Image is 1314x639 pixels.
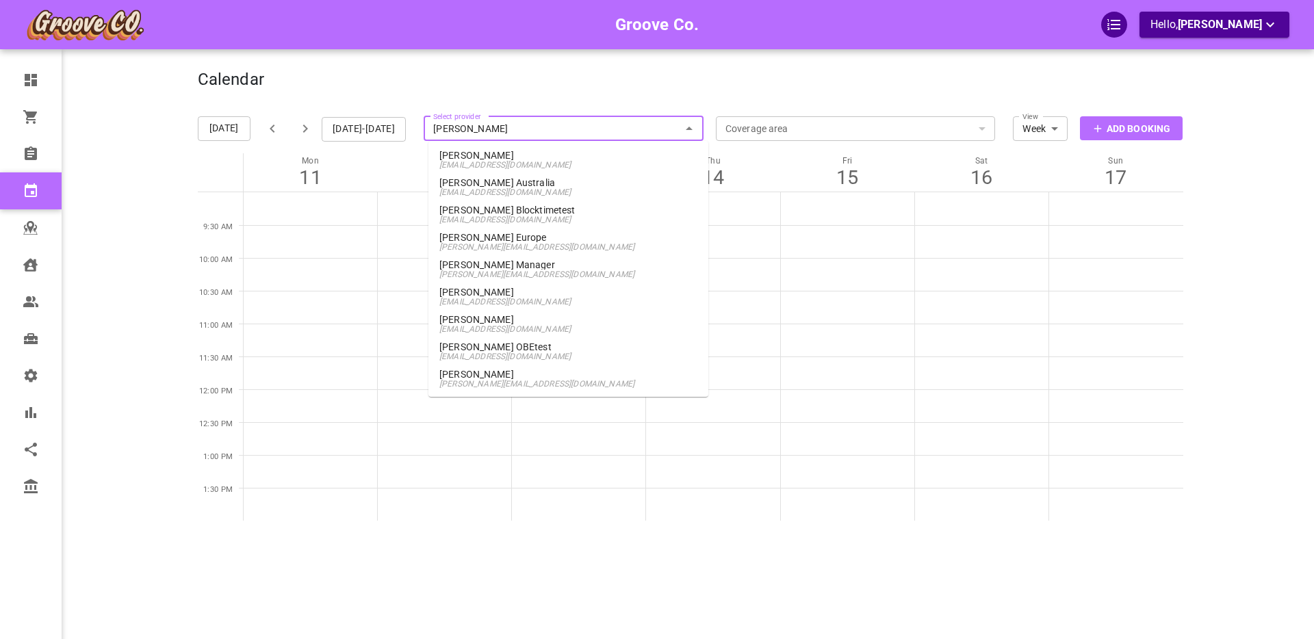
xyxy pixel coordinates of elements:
div: Week [1013,122,1068,135]
span: 9:30 AM [203,222,233,231]
p: [PERSON_NAME] [439,151,697,160]
p: [PERSON_NAME] [439,315,697,324]
div: 15 [780,166,914,190]
span: [EMAIL_ADDRESS][DOMAIN_NAME] [439,352,697,361]
p: [PERSON_NAME] OBEtest [439,342,697,352]
p: [PERSON_NAME] Europe [439,233,697,242]
h6: Groove Co. [615,12,699,38]
p: Mon [244,156,378,166]
div: 16 [914,166,1048,190]
p: Thu [646,156,780,166]
p: Hello, [1150,16,1278,34]
span: [PERSON_NAME] [1178,18,1262,31]
span: 11:30 AM [199,354,233,363]
span: [EMAIL_ADDRESS][DOMAIN_NAME] [439,160,697,170]
p: Add Booking [1107,122,1170,136]
button: Close [680,119,699,138]
p: [PERSON_NAME] [439,287,697,297]
div: 14 [646,166,780,190]
p: [PERSON_NAME] Blocktimetest [439,205,697,215]
span: 10:30 AM [199,288,233,297]
p: [PERSON_NAME] Australia [439,178,697,187]
span: [PERSON_NAME][EMAIL_ADDRESS][DOMAIN_NAME] [439,242,697,252]
span: 11:00 AM [199,321,233,330]
label: Select provider [433,106,481,122]
p: Sun [1048,156,1183,166]
p: Fri [780,156,914,166]
span: 1:00 PM [203,452,233,461]
p: [PERSON_NAME] Manager [439,260,697,270]
h4: Calendar [198,70,264,90]
label: View [1022,106,1038,122]
span: 1:30 PM [203,485,233,494]
img: company-logo [25,8,145,42]
span: [EMAIL_ADDRESS][DOMAIN_NAME] [439,297,697,307]
div: QuickStart Guide [1101,12,1127,38]
span: [PERSON_NAME][EMAIL_ADDRESS][DOMAIN_NAME] [439,270,697,279]
button: [DATE]-[DATE] [322,117,406,142]
span: 12:00 PM [199,387,233,395]
span: 10:00 AM [199,255,233,264]
div: 17 [1048,166,1183,190]
p: Sat [914,156,1048,166]
button: Add Booking [1080,116,1183,140]
span: [EMAIL_ADDRESS][DOMAIN_NAME] [439,324,697,334]
div: 11 [244,166,378,190]
button: Hello,[PERSON_NAME] [1139,12,1289,38]
div: 12 [378,166,512,190]
span: 12:30 PM [199,419,233,428]
span: [EMAIL_ADDRESS][DOMAIN_NAME] [439,215,697,224]
span: [PERSON_NAME][EMAIL_ADDRESS][DOMAIN_NAME] [439,379,697,389]
span: [EMAIL_ADDRESS][DOMAIN_NAME] [439,187,697,197]
button: [DATE] [198,116,250,141]
p: [PERSON_NAME] [439,369,697,379]
p: Tue [378,156,512,166]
